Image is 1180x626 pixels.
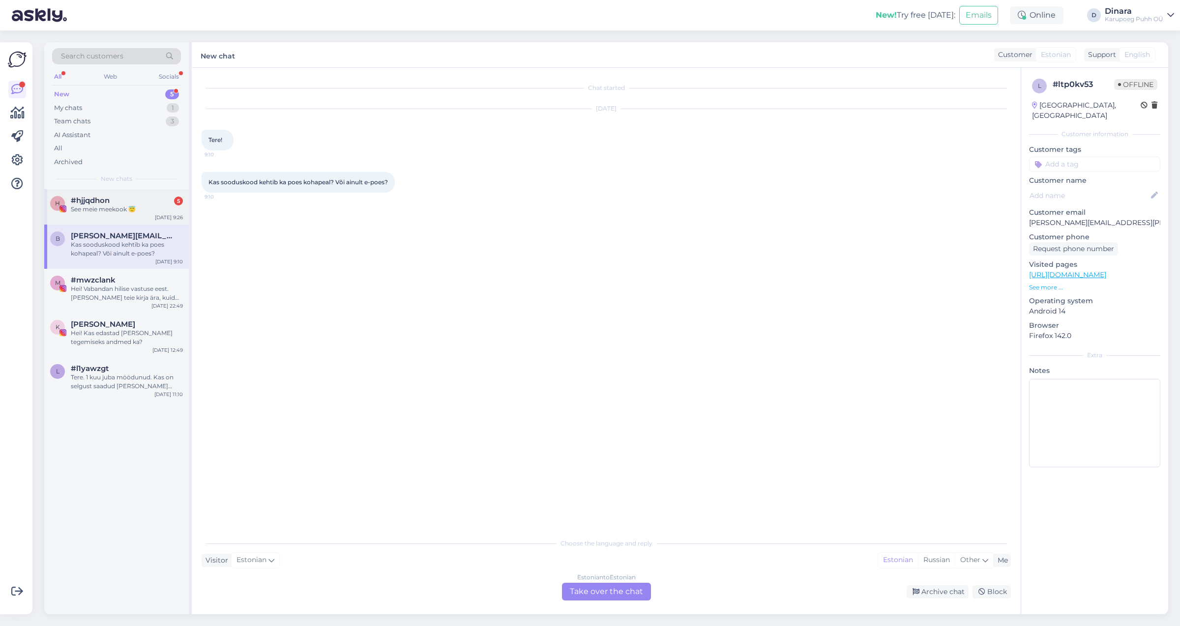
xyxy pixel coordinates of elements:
[54,103,82,113] div: My chats
[1029,259,1160,270] p: Visited pages
[71,276,116,285] span: #mwzclank
[1029,283,1160,292] p: See more ...
[54,143,62,153] div: All
[71,205,183,214] div: See meie meekook 😇
[1029,242,1118,256] div: Request phone number
[994,555,1008,566] div: Me
[1029,306,1160,316] p: Android 14
[1105,7,1163,15] div: Dinara
[960,555,980,564] span: Other
[165,89,179,99] div: 5
[878,553,918,568] div: Estonian
[166,116,179,126] div: 3
[959,6,998,25] button: Emails
[1010,6,1063,24] div: Online
[152,346,183,354] div: [DATE] 12:49
[1029,270,1106,279] a: [URL][DOMAIN_NAME]
[1029,207,1160,218] p: Customer email
[1030,190,1149,201] input: Add name
[918,553,955,568] div: Russian
[54,89,69,99] div: New
[54,157,83,167] div: Archived
[1029,157,1160,171] input: Add a tag
[205,193,241,200] span: 9:10
[1124,50,1150,60] span: English
[155,214,183,221] div: [DATE] 9:26
[55,199,60,207] span: h
[1105,15,1163,23] div: Karupoeg Puhh OÜ
[236,555,266,566] span: Estonian
[174,197,183,205] div: 5
[1029,130,1160,139] div: Customer information
[155,258,183,265] div: [DATE] 9:10
[994,50,1032,60] div: Customer
[71,364,109,373] span: #l1yawzgt
[907,585,969,598] div: Archive chat
[56,235,60,242] span: B
[562,583,651,600] div: Take over the chat
[71,231,173,240] span: Berg.rebeka@gmail.com
[151,302,183,310] div: [DATE] 22:49
[1114,79,1157,90] span: Offline
[202,84,1011,92] div: Chat started
[1029,331,1160,341] p: Firefox 142.0
[201,48,235,61] label: New chat
[1029,175,1160,186] p: Customer name
[202,539,1011,548] div: Choose the language and reply
[71,196,110,205] span: #hjjqdhon
[208,178,388,186] span: Kas sooduskood kehtib ka poes kohapeal? Või ainult e-poes?
[1041,50,1071,60] span: Estonian
[61,51,123,61] span: Search customers
[1105,7,1174,23] a: DinaraKarupoeg Puhh OÜ
[1038,82,1041,89] span: l
[205,151,241,158] span: 9:10
[56,323,60,331] span: K
[1029,218,1160,228] p: [PERSON_NAME][EMAIL_ADDRESS][PERSON_NAME][DOMAIN_NAME]
[876,9,955,21] div: Try free [DATE]:
[1032,100,1141,121] div: [GEOGRAPHIC_DATA], [GEOGRAPHIC_DATA]
[1029,232,1160,242] p: Customer phone
[208,136,222,143] span: Tere!
[1029,351,1160,360] div: Extra
[71,373,183,391] div: Tere. 1 kuu juba möödunud. Kas on selgust saadud [PERSON_NAME] epoodi uued monster high tooted li...
[202,555,228,566] div: Visitor
[1087,8,1101,22] div: D
[54,130,90,140] div: AI Assistant
[1029,296,1160,306] p: Operating system
[1029,320,1160,331] p: Browser
[1029,366,1160,376] p: Notes
[157,70,181,83] div: Socials
[101,174,132,183] span: New chats
[71,240,183,258] div: Kas sooduskood kehtib ka poes kohapeal? Või ainult e-poes?
[973,585,1011,598] div: Block
[71,285,183,302] div: Hei! Vabandan hilise vastuse eest. [PERSON_NAME] teie kirja ära, kuid kuna kohe ei saanud vastata...
[8,50,27,69] img: Askly Logo
[154,391,183,398] div: [DATE] 11:10
[55,279,60,286] span: m
[876,10,897,20] b: New!
[577,573,636,582] div: Estonian to Estonian
[52,70,63,83] div: All
[54,116,90,126] div: Team chats
[56,368,59,375] span: l
[1084,50,1116,60] div: Support
[202,104,1011,113] div: [DATE]
[71,320,135,329] span: Kristin Kerro
[1029,144,1160,155] p: Customer tags
[167,103,179,113] div: 1
[1053,79,1114,90] div: # ltp0kv53
[71,329,183,346] div: Hei! Kas edastad [PERSON_NAME] tegemiseks andmed ka?
[102,70,119,83] div: Web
